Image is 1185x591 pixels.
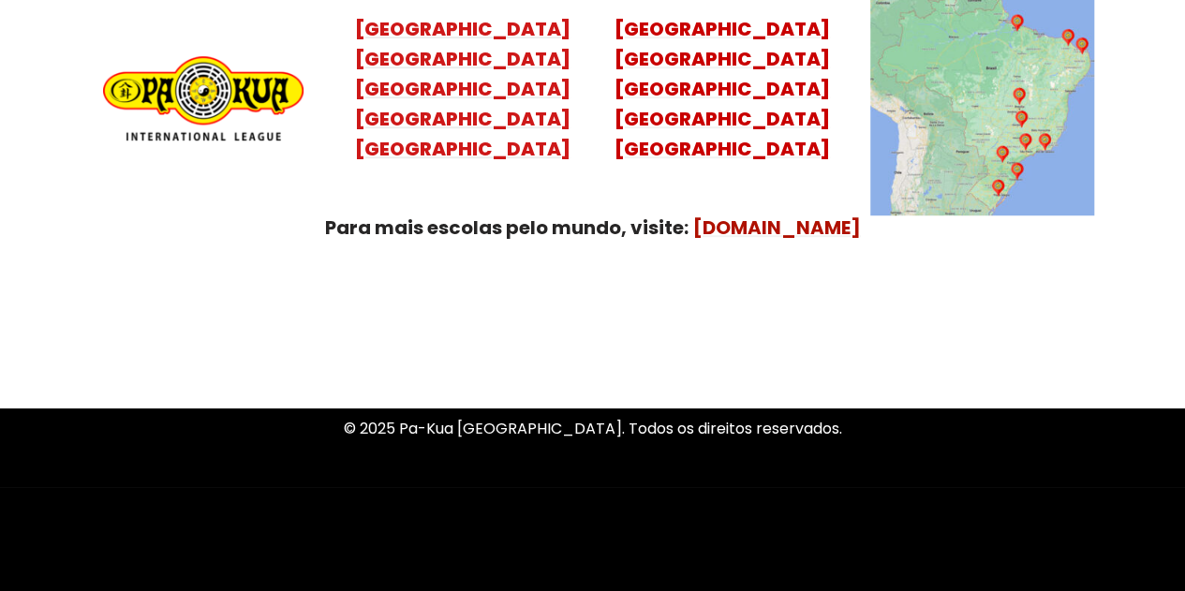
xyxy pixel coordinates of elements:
mark: [GEOGRAPHIC_DATA] [GEOGRAPHIC_DATA] [GEOGRAPHIC_DATA] [615,76,830,162]
p: © 2025 Pa-Kua [GEOGRAPHIC_DATA]. Todos os direitos reservados. [59,416,1127,441]
a: Política de Privacidade [509,496,676,518]
p: Uma Escola de conhecimentos orientais para toda a família. Foco, habilidade concentração, conquis... [59,332,1127,383]
mark: [GEOGRAPHIC_DATA] [GEOGRAPHIC_DATA] [GEOGRAPHIC_DATA] [GEOGRAPHIC_DATA] [355,46,570,162]
a: [DOMAIN_NAME] [693,214,861,241]
a: [GEOGRAPHIC_DATA][GEOGRAPHIC_DATA][GEOGRAPHIC_DATA][GEOGRAPHIC_DATA][GEOGRAPHIC_DATA] [355,16,570,162]
a: [GEOGRAPHIC_DATA][GEOGRAPHIC_DATA][GEOGRAPHIC_DATA][GEOGRAPHIC_DATA][GEOGRAPHIC_DATA] [615,16,830,162]
mark: [GEOGRAPHIC_DATA] [355,16,570,42]
mark: [GEOGRAPHIC_DATA] [GEOGRAPHIC_DATA] [615,16,830,72]
strong: Para mais escolas pelo mundo, visite: [325,214,689,241]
